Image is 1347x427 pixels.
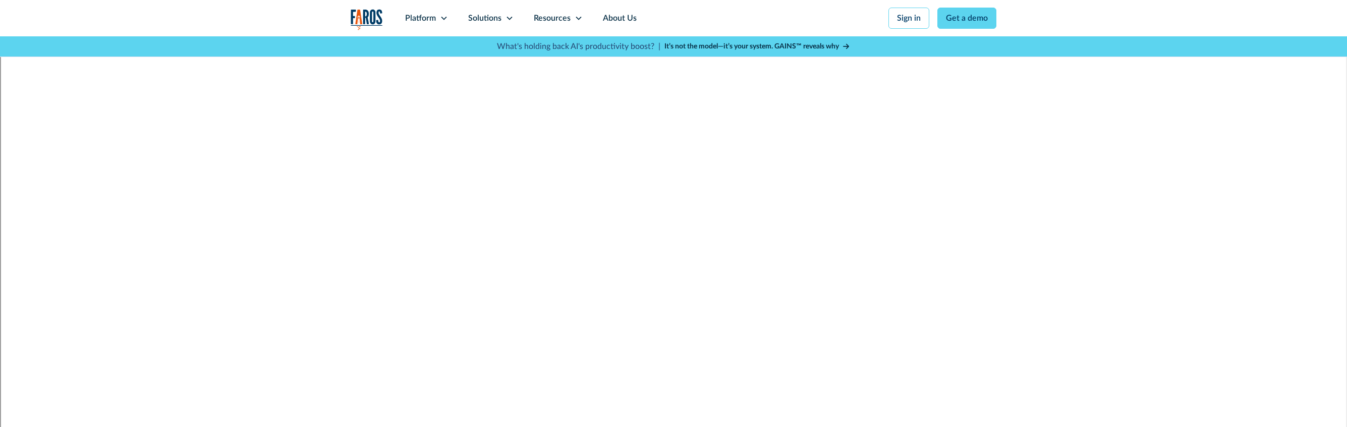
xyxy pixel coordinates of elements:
a: Sign in [888,8,929,29]
div: Resources [534,12,571,24]
a: It’s not the model—it’s your system. GAINS™ reveals why [664,41,850,52]
div: Platform [405,12,436,24]
div: Solutions [468,12,501,24]
a: Get a demo [937,8,996,29]
a: home [351,9,383,30]
p: What's holding back AI's productivity boost? | [497,40,660,52]
strong: It’s not the model—it’s your system. GAINS™ reveals why [664,43,839,50]
img: Logo of the analytics and reporting company Faros. [351,9,383,30]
